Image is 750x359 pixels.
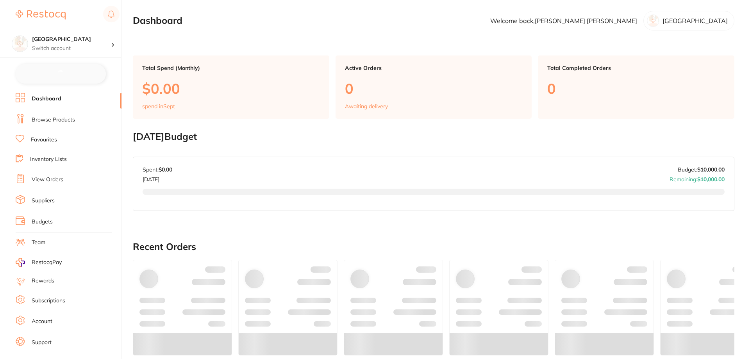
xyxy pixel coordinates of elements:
p: Active Orders [345,65,523,71]
a: Inventory Lists [30,155,67,163]
p: Remaining: [670,173,725,182]
a: Favourites [31,136,57,144]
a: Suppliers [32,197,55,205]
a: Budgets [32,218,53,226]
p: 0 [547,80,725,96]
h4: Katoomba Dental Centre [32,36,111,43]
a: Browse Products [32,116,75,124]
p: $0.00 [142,80,320,96]
p: 0 [345,80,523,96]
img: Katoomba Dental Centre [12,36,28,52]
img: RestocqPay [16,258,25,267]
p: [GEOGRAPHIC_DATA] [662,17,728,24]
p: Switch account [32,45,111,52]
p: Awaiting delivery [345,103,388,109]
h2: Recent Orders [133,241,734,252]
a: Total Spend (Monthly)$0.00spend inSept [133,55,329,119]
a: Total Completed Orders0 [538,55,734,119]
a: Support [32,339,52,346]
a: View Orders [32,176,63,184]
h2: Dashboard [133,15,182,26]
strong: $10,000.00 [697,176,725,183]
p: Budget: [678,166,725,173]
span: RestocqPay [32,259,62,266]
p: Welcome back, [PERSON_NAME] [PERSON_NAME] [490,17,637,24]
h2: [DATE] Budget [133,131,734,142]
a: Restocq Logo [16,6,66,24]
a: Subscriptions [32,297,65,305]
a: Active Orders0Awaiting delivery [336,55,532,119]
a: Rewards [32,277,54,285]
a: Account [32,318,52,325]
p: Total Completed Orders [547,65,725,71]
a: RestocqPay [16,258,62,267]
p: spend in Sept [142,103,175,109]
p: [DATE] [143,173,172,182]
p: Total Spend (Monthly) [142,65,320,71]
img: Restocq Logo [16,10,66,20]
a: Team [32,239,45,246]
p: Spent: [143,166,172,173]
strong: $0.00 [159,166,172,173]
strong: $10,000.00 [697,166,725,173]
a: Dashboard [32,95,61,103]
